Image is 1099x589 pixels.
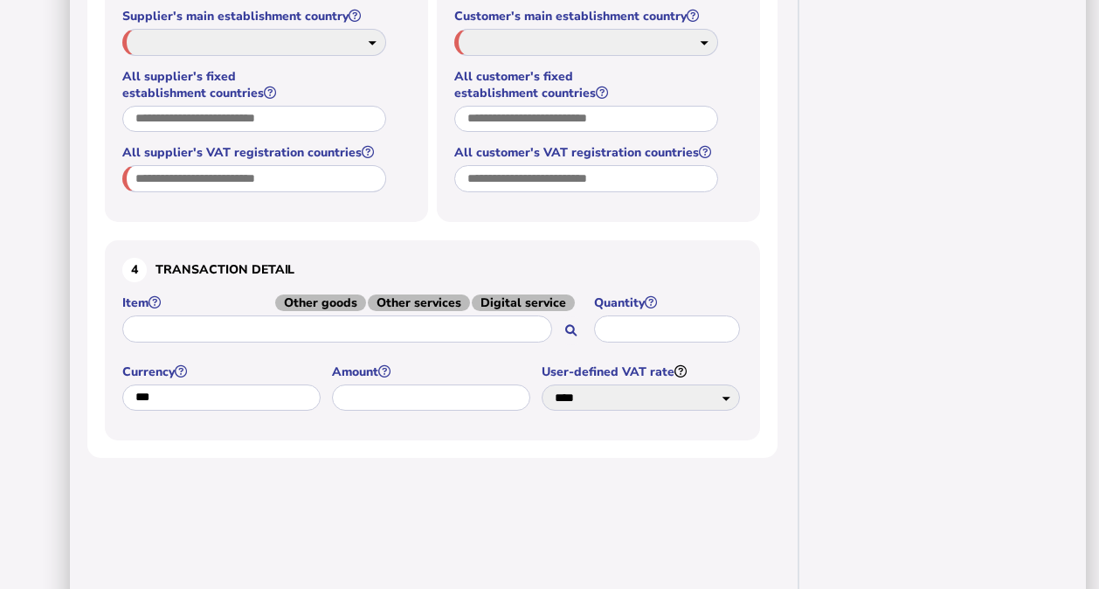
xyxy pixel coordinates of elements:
label: Quantity [594,294,743,311]
h3: Transaction detail [122,258,743,282]
label: Item [122,294,585,311]
section: Define the item, and answer additional questions [105,240,760,440]
label: Supplier's main establishment country [122,8,389,24]
label: All supplier's fixed establishment countries [122,68,389,101]
label: All customer's fixed establishment countries [454,68,721,101]
span: Other goods [275,294,366,311]
span: Other services [368,294,470,311]
label: Customer's main establishment country [454,8,721,24]
div: 4 [122,258,147,282]
span: Digital service [472,294,575,311]
label: All customer's VAT registration countries [454,144,721,161]
button: Search for an item by HS code or use natural language description [556,316,585,345]
label: All supplier's VAT registration countries [122,144,389,161]
label: User-defined VAT rate [542,364,743,380]
label: Amount [332,364,533,380]
label: Currency [122,364,323,380]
